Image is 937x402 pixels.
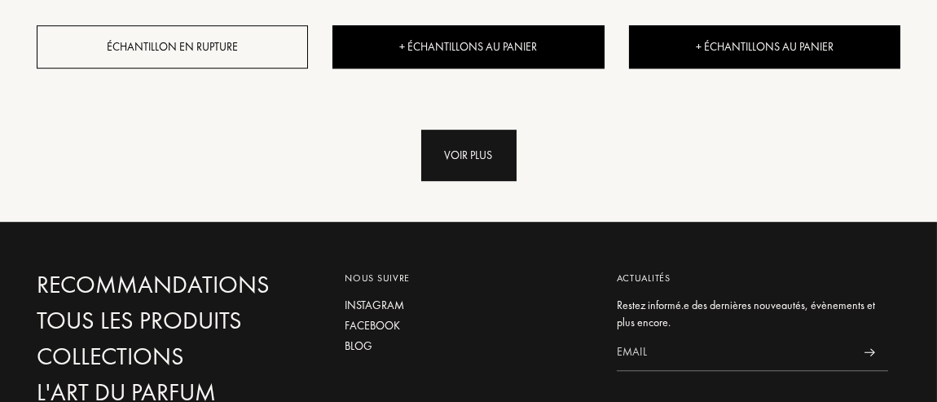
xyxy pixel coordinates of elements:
a: Blog [345,338,592,355]
a: Facebook [345,317,592,334]
div: Restez informé.e des dernières nouveautés, évènements et plus encore. [617,297,888,331]
a: Tous les produits [37,307,308,335]
img: news_send.svg [864,348,875,356]
a: Collections [37,342,308,371]
a: Recommandations [37,271,308,299]
div: + Échantillons au panier [332,25,604,68]
a: Instagram [345,297,592,314]
div: + Échantillons au panier [629,25,900,68]
div: Voir plus [421,130,517,181]
div: Actualités [617,271,888,285]
div: Nous suivre [345,271,592,285]
div: Échantillon en rupture [37,25,308,68]
input: Email [617,334,851,371]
